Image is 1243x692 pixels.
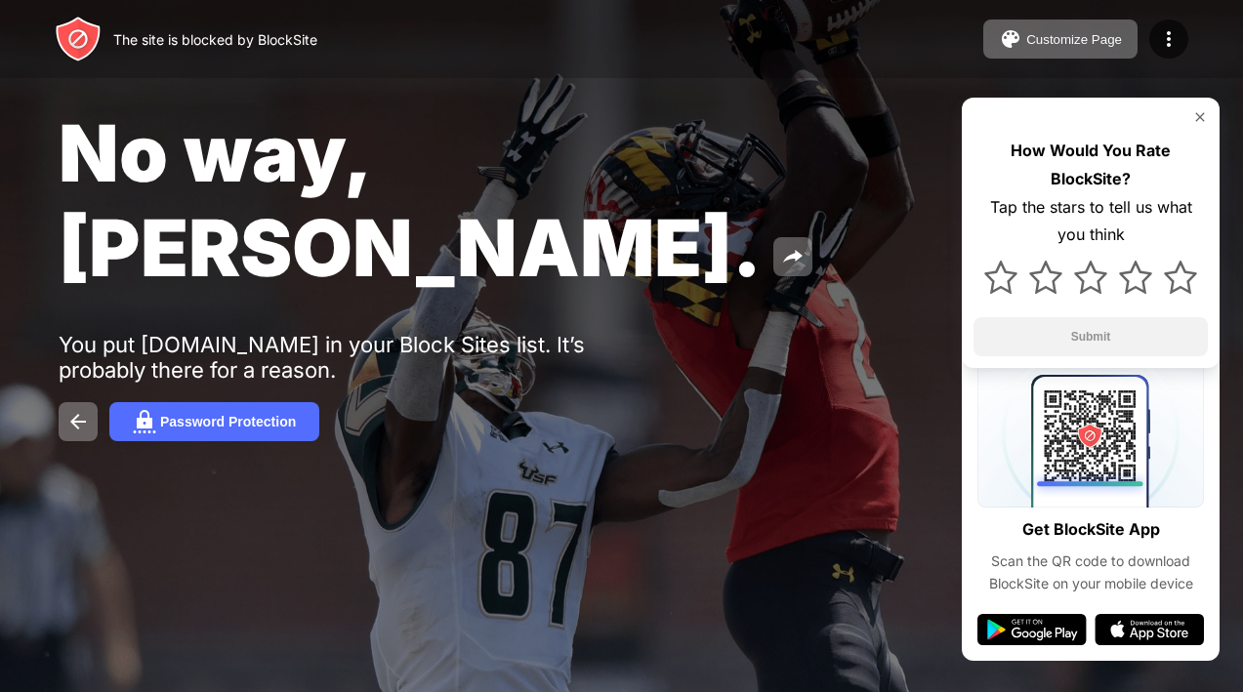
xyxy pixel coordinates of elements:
img: header-logo.svg [55,16,102,62]
img: app-store.svg [1095,614,1204,645]
div: The site is blocked by BlockSite [113,31,317,48]
img: google-play.svg [977,614,1087,645]
img: star.svg [1074,261,1107,294]
img: pallet.svg [999,27,1022,51]
button: Customize Page [983,20,1138,59]
div: Password Protection [160,414,296,429]
div: Scan the QR code to download BlockSite on your mobile device [977,550,1204,594]
img: rate-us-close.svg [1192,109,1208,125]
img: star.svg [1029,261,1062,294]
img: star.svg [1164,261,1197,294]
img: star.svg [984,261,1017,294]
img: back.svg [66,410,90,433]
img: menu-icon.svg [1157,27,1181,51]
img: password.svg [133,410,156,433]
button: Password Protection [109,402,319,441]
div: You put [DOMAIN_NAME] in your Block Sites list. It’s probably there for a reason. [59,332,662,383]
button: Submit [974,317,1208,356]
div: Customize Page [1026,32,1122,47]
span: No way, [PERSON_NAME]. [59,105,762,295]
img: share.svg [781,245,805,268]
div: Tap the stars to tell us what you think [974,193,1208,250]
img: star.svg [1119,261,1152,294]
div: How Would You Rate BlockSite? [974,137,1208,193]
